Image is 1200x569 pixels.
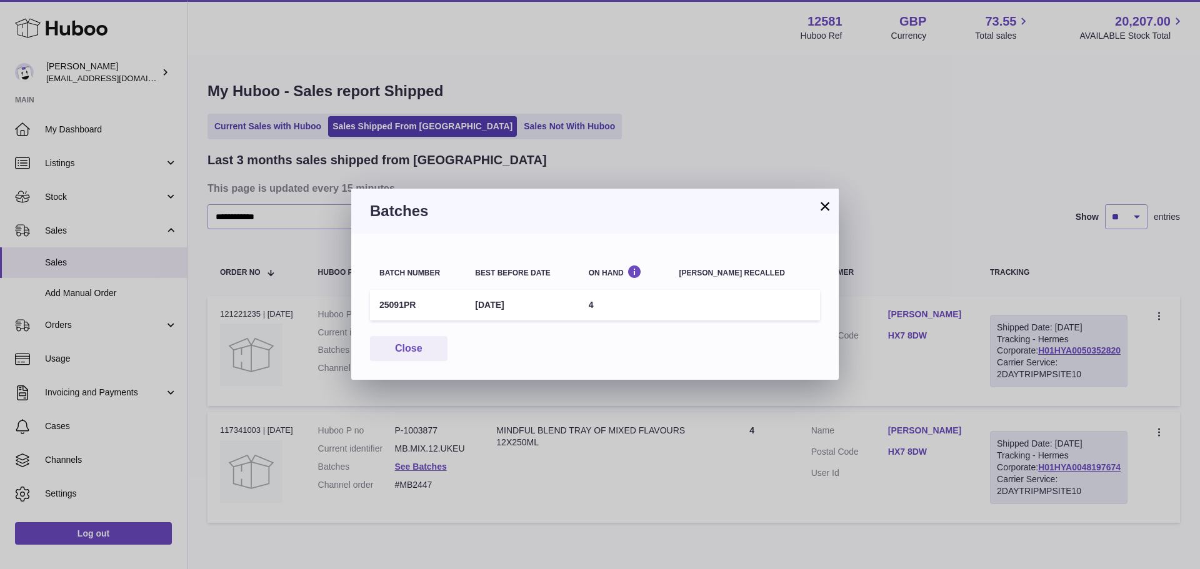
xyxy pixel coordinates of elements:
[589,265,661,277] div: On Hand
[379,269,456,277] div: Batch number
[370,336,447,362] button: Close
[370,201,820,221] h3: Batches
[370,290,466,320] td: 25091PR
[679,269,811,277] div: [PERSON_NAME] recalled
[817,199,832,214] button: ×
[579,290,670,320] td: 4
[475,269,569,277] div: Best before date
[466,290,579,320] td: [DATE]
